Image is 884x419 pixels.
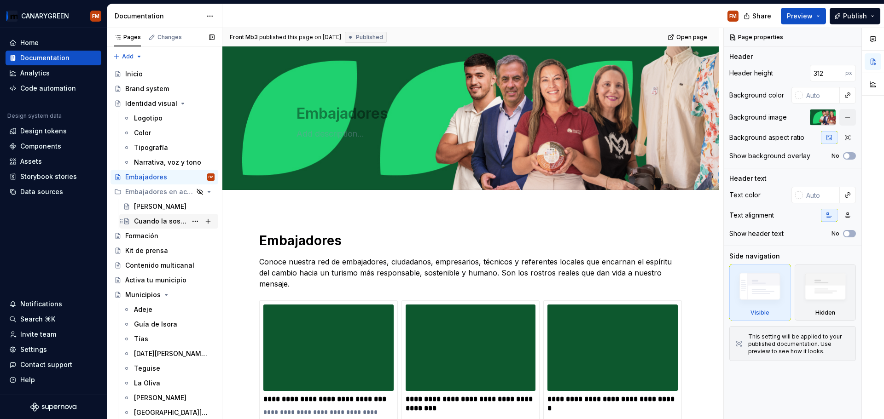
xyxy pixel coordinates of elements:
[134,408,210,417] div: [GEOGRAPHIC_DATA][PERSON_NAME]
[134,202,186,211] div: [PERSON_NAME]
[119,155,218,170] a: Narrativa, voz y tono
[119,199,218,214] a: [PERSON_NAME]
[20,53,70,63] div: Documentation
[119,361,218,376] a: Teguise
[676,34,707,41] span: Open page
[20,330,56,339] div: Invite team
[125,276,186,285] div: Activa tu municipio
[134,217,187,226] div: Cuando la sostenibilidad es una herencia familiar
[21,11,69,21] div: CANARYGREEN
[157,34,182,41] div: Changes
[20,345,47,354] div: Settings
[125,290,161,299] div: Municipios
[110,170,218,184] a: EmbajadoresFM
[115,11,202,21] div: Documentation
[729,190,761,200] div: Text color
[125,187,193,196] div: Embajadores en acción
[830,8,880,24] button: Publish
[134,379,160,388] div: La Oliva
[110,67,218,81] a: Inicio
[832,230,839,237] label: No
[20,84,76,93] div: Code automation
[729,12,737,20] div: FM
[6,154,101,169] a: Assets
[259,256,682,289] p: Conoce nuestra red de embajadores, ciudadanos, empresarios, técnicos y referentes locales que enc...
[6,81,101,96] a: Code automation
[729,211,774,220] div: Text alignment
[20,172,77,181] div: Storybook stories
[2,6,105,26] button: CANARYGREENFM
[729,151,810,161] div: Show background overlay
[843,11,867,21] span: Publish
[110,81,218,96] a: Brand system
[125,261,194,270] div: Contenido multicanal
[295,103,643,125] textarea: Embajadores
[7,112,62,120] div: Design system data
[30,402,76,412] svg: Supernova Logo
[729,264,791,321] div: Visible
[209,172,213,182] div: FM
[20,126,67,136] div: Design tokens
[6,51,101,65] a: Documentation
[729,91,784,100] div: Background color
[125,246,168,255] div: Kit de prensa
[134,320,177,329] div: Guía de Isora
[20,38,39,47] div: Home
[110,287,218,302] a: Municipios
[356,34,383,41] span: Published
[20,187,63,196] div: Data sources
[832,152,839,160] label: No
[119,111,218,126] a: Logotipo
[110,229,218,243] a: Formación
[134,364,160,373] div: Teguise
[110,184,218,199] div: Embajadores en acción
[134,114,163,123] div: Logotipo
[845,69,852,77] p: px
[729,69,773,78] div: Header height
[134,393,186,402] div: [PERSON_NAME]
[110,258,218,273] a: Contenido multicanal
[134,305,152,314] div: Adeje
[803,87,840,103] input: Auto
[6,327,101,342] a: Invite team
[114,34,141,41] div: Pages
[119,140,218,155] a: Tipografía
[259,34,341,41] div: published this page on [DATE]
[729,252,780,261] div: Side navigation
[6,139,101,154] a: Components
[119,317,218,332] a: Guía de Isora
[125,231,158,241] div: Formación
[119,390,218,405] a: [PERSON_NAME]
[787,11,813,21] span: Preview
[6,11,17,22] img: cb4637db-e7ba-439a-b7a7-bb3932b880a6.png
[752,11,771,21] span: Share
[6,297,101,311] button: Notifications
[739,8,777,24] button: Share
[20,360,72,369] div: Contact support
[729,174,767,183] div: Header text
[20,69,50,78] div: Analytics
[230,34,258,41] span: Front Mb3
[263,304,394,391] img: e7ef445d-7596-4ac0-a689-869e24401bd0.png
[119,332,218,346] a: Tías
[750,309,769,316] div: Visible
[92,12,99,20] div: FM
[729,52,753,61] div: Header
[110,50,145,63] button: Add
[119,346,218,361] a: [DATE][PERSON_NAME] de Abona
[134,349,210,358] div: [DATE][PERSON_NAME] de Abona
[729,229,784,238] div: Show header text
[20,142,61,151] div: Components
[6,312,101,327] button: Search ⌘K
[125,84,169,93] div: Brand system
[795,264,856,321] div: Hidden
[729,133,804,142] div: Background aspect ratio
[20,375,35,385] div: Help
[6,373,101,387] button: Help
[134,334,148,344] div: Tías
[125,69,143,79] div: Inicio
[810,65,845,81] input: Auto
[125,172,167,182] div: Embajadores
[665,31,711,44] a: Open page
